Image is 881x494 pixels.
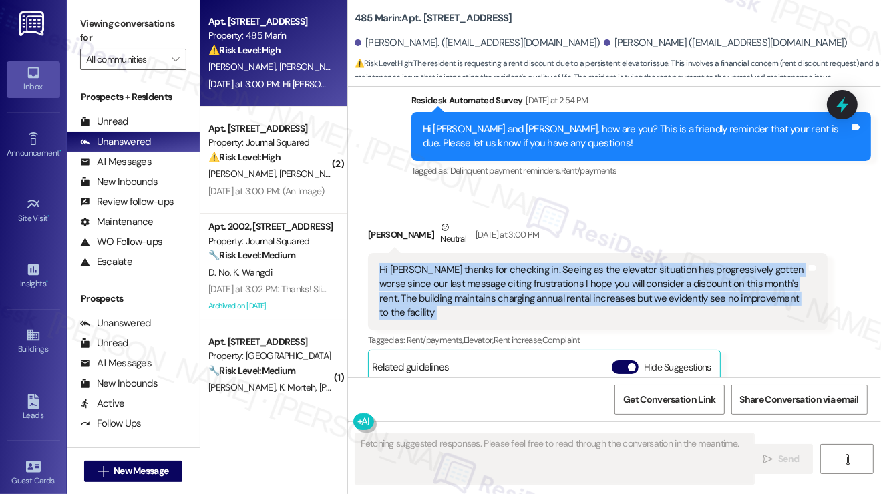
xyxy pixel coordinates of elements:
[450,165,561,176] span: Delinquent payment reminders ,
[279,168,346,180] span: [PERSON_NAME]
[67,90,200,104] div: Prospects + Residents
[208,266,233,278] span: D. No
[355,57,881,85] span: : The resident is requesting a rent discount due to a persistent elevator issue. This involves a ...
[208,44,281,56] strong: ⚠️ Risk Level: High
[438,220,469,248] div: Neutral
[644,360,711,375] label: Hide Suggestions
[319,381,386,393] span: [PERSON_NAME]
[355,36,600,50] div: [PERSON_NAME]. ([EMAIL_ADDRESS][DOMAIN_NAME])
[208,220,332,234] div: Apt. 2002, [STREET_ADDRESS]
[355,11,512,25] b: 485 Marin: Apt. [STREET_ADDRESS]
[172,54,179,65] i: 
[208,335,332,349] div: Apt. [STREET_ADDRESS]
[80,397,125,411] div: Active
[208,121,332,136] div: Apt. [STREET_ADDRESS]
[208,399,324,411] div: [DATE] at 3:02 PM: Mine's paid
[379,263,806,320] div: Hi [PERSON_NAME] thanks for checking in. Seeing as the elevator situation has progressively gotte...
[411,161,871,180] div: Tagged as:
[80,377,158,391] div: New Inbounds
[208,234,332,248] div: Property: Journal Squared
[368,330,828,350] div: Tagged as:
[67,292,200,306] div: Prospects
[19,11,47,36] img: ResiDesk Logo
[561,165,617,176] span: Rent/payments
[80,316,151,330] div: Unanswered
[523,93,588,107] div: [DATE] at 2:54 PM
[731,385,868,415] button: Share Conversation via email
[80,195,174,209] div: Review follow-ups
[355,434,754,484] textarea: Fetching suggested responses. Please feel free to read through the conversation in the meantime.
[423,122,850,151] div: Hi [PERSON_NAME] and [PERSON_NAME], how are you? This is a friendly reminder that your rent is du...
[86,49,165,70] input: All communities
[472,228,540,242] div: [DATE] at 3:00 PM
[7,61,60,97] a: Inbox
[749,444,814,474] button: Send
[279,381,319,393] span: K. Morteh
[84,461,183,482] button: New Message
[80,356,152,370] div: All Messages
[411,93,871,112] div: Residesk Automated Survey
[614,385,724,415] button: Get Conversation Link
[604,36,848,50] div: [PERSON_NAME] ([EMAIL_ADDRESS][DOMAIN_NAME])
[407,334,464,346] span: Rent/payments ,
[208,349,332,363] div: Property: [GEOGRAPHIC_DATA]
[7,258,60,294] a: Insights •
[80,175,158,189] div: New Inbounds
[80,135,151,149] div: Unanswered
[80,215,154,229] div: Maintenance
[208,381,279,393] span: [PERSON_NAME]
[80,336,128,350] div: Unread
[207,298,333,314] div: Archived on [DATE]
[80,115,128,129] div: Unread
[7,324,60,360] a: Buildings
[114,464,168,478] span: New Message
[208,151,281,163] strong: ⚠️ Risk Level: High
[279,61,346,73] span: [PERSON_NAME]
[208,136,332,150] div: Property: Journal Squared
[763,454,773,465] i: 
[208,364,295,377] strong: 🔧 Risk Level: Medium
[372,360,450,380] div: Related guidelines
[208,61,279,73] span: [PERSON_NAME]
[778,452,799,466] span: Send
[368,220,828,253] div: [PERSON_NAME]
[464,334,494,346] span: Elevator ,
[623,393,715,407] span: Get Conversation Link
[208,283,407,295] div: [DATE] at 3:02 PM: Thanks! Slipped my radar will do
[208,185,325,197] div: [DATE] at 3:00 PM: (An Image)
[208,29,332,43] div: Property: 485 Marin
[80,235,162,249] div: WO Follow-ups
[233,266,272,278] span: K. Wangdi
[46,277,48,286] span: •
[80,255,132,269] div: Escalate
[7,390,60,426] a: Leads
[542,334,580,346] span: Complaint
[80,417,142,431] div: Follow Ups
[59,146,61,156] span: •
[98,466,108,477] i: 
[842,454,852,465] i: 
[355,58,412,69] strong: ⚠️ Risk Level: High
[208,249,295,261] strong: 🔧 Risk Level: Medium
[208,15,332,29] div: Apt. [STREET_ADDRESS]
[740,393,859,407] span: Share Conversation via email
[80,155,152,169] div: All Messages
[7,455,60,491] a: Guest Cards
[80,13,186,49] label: Viewing conversations for
[7,193,60,229] a: Site Visit •
[48,212,50,221] span: •
[208,168,279,180] span: [PERSON_NAME]
[494,334,542,346] span: Rent increase ,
